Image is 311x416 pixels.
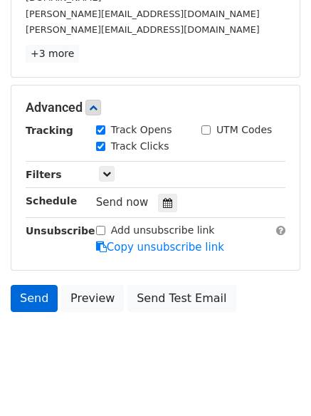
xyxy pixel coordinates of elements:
[26,45,79,63] a: +3 more
[127,285,236,312] a: Send Test Email
[26,24,260,35] small: [PERSON_NAME][EMAIL_ADDRESS][DOMAIN_NAME]
[26,169,62,180] strong: Filters
[26,195,77,207] strong: Schedule
[26,125,73,136] strong: Tracking
[96,196,149,209] span: Send now
[26,100,285,115] h5: Advanced
[26,225,95,236] strong: Unsubscribe
[26,9,260,19] small: [PERSON_NAME][EMAIL_ADDRESS][DOMAIN_NAME]
[11,285,58,312] a: Send
[216,123,272,137] label: UTM Codes
[96,241,224,254] a: Copy unsubscribe link
[240,348,311,416] iframe: Chat Widget
[111,139,169,154] label: Track Clicks
[61,285,124,312] a: Preview
[111,223,215,238] label: Add unsubscribe link
[111,123,172,137] label: Track Opens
